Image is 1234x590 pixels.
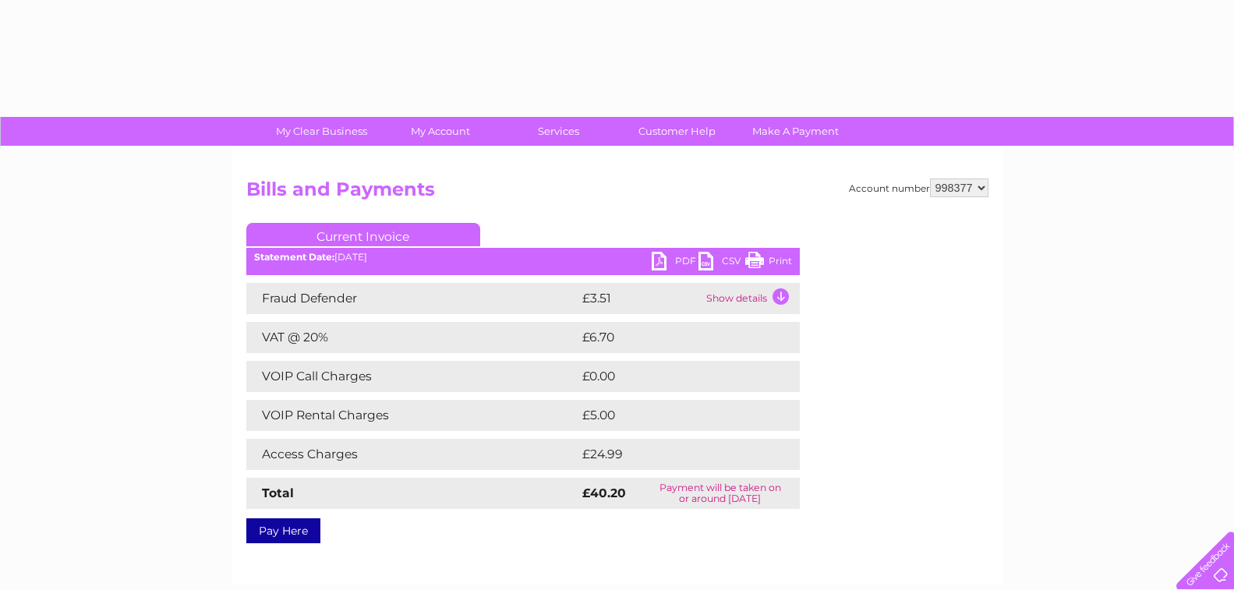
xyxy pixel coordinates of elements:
a: My Account [376,117,504,146]
td: Access Charges [246,439,578,470]
td: Payment will be taken on or around [DATE] [641,478,799,509]
a: Services [494,117,623,146]
strong: £40.20 [582,486,626,500]
a: Pay Here [246,518,320,543]
td: VOIP Call Charges [246,361,578,392]
td: £0.00 [578,361,764,392]
td: £3.51 [578,283,702,314]
div: [DATE] [246,252,800,263]
b: Statement Date: [254,251,334,263]
a: Current Invoice [246,223,480,246]
td: VAT @ 20% [246,322,578,353]
td: Fraud Defender [246,283,578,314]
td: £6.70 [578,322,763,353]
td: VOIP Rental Charges [246,400,578,431]
a: CSV [698,252,745,274]
a: PDF [652,252,698,274]
a: Make A Payment [731,117,860,146]
td: £5.00 [578,400,764,431]
h2: Bills and Payments [246,178,988,208]
a: Print [745,252,792,274]
a: My Clear Business [257,117,386,146]
td: Show details [702,283,800,314]
div: Account number [849,178,988,197]
strong: Total [262,486,294,500]
td: £24.99 [578,439,769,470]
a: Customer Help [613,117,741,146]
